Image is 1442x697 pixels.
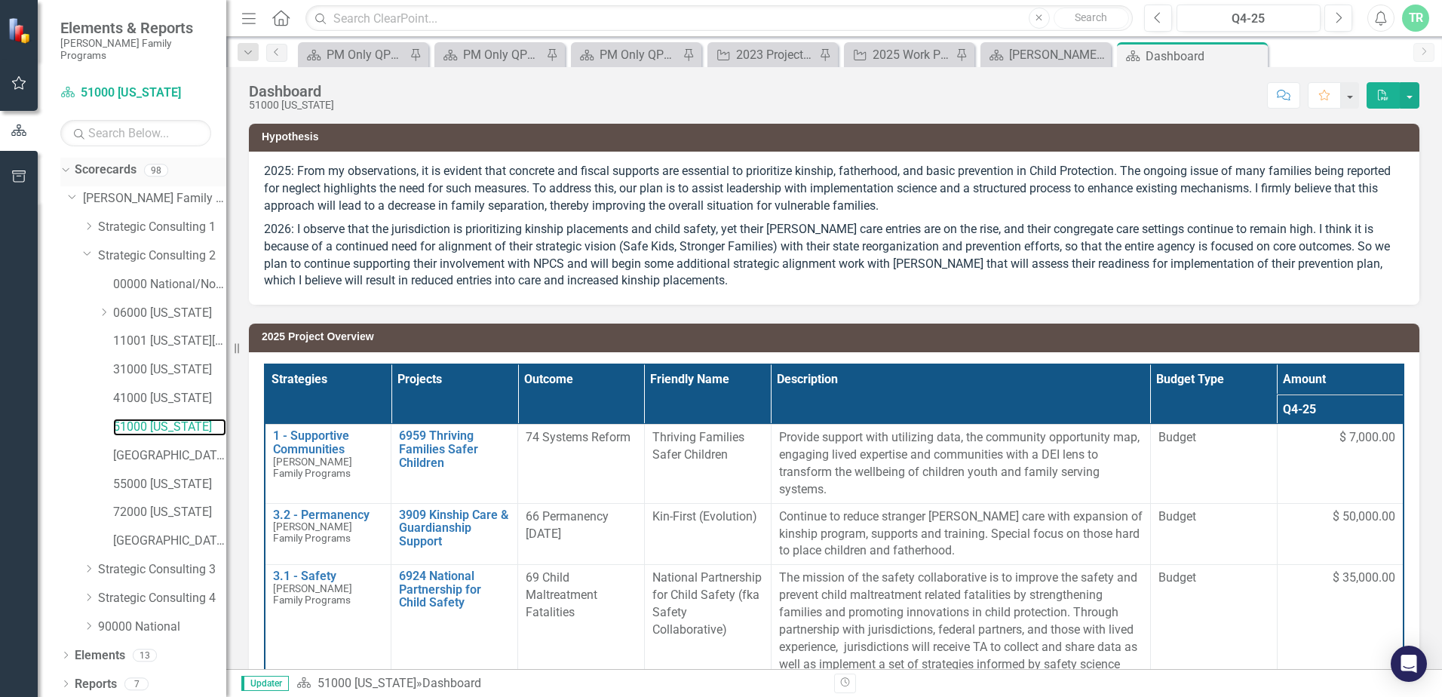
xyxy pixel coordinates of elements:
a: 3.1 - Safety [273,570,383,583]
span: [PERSON_NAME] Family Programs [273,456,352,479]
td: Double-Click to Edit [1277,425,1404,503]
div: PM Only QPR Status Report [600,45,679,64]
a: 3909 Kinship Care & Guardianship Support [399,508,510,548]
small: [PERSON_NAME] Family Programs [60,37,211,62]
div: » [296,675,823,692]
a: 51000 [US_STATE] [60,84,211,102]
a: 51000 [US_STATE] [113,419,226,436]
div: 51000 [US_STATE] [249,100,334,111]
span: $ 50,000.00 [1333,508,1395,526]
span: 74 Systems Reform [526,430,630,444]
a: Strategic Consulting 3 [98,561,226,579]
a: 2023 Project Overview_SC2 [711,45,815,64]
a: Strategic Consulting 1 [98,219,226,236]
a: Strategic Consulting 2 [98,247,226,265]
p: Provide support with utilizing data, the community opportunity map, engaging lived expertise and ... [779,429,1143,498]
a: 55000 [US_STATE] [113,476,226,493]
td: Double-Click to Edit [644,503,771,565]
img: ClearPoint Strategy [8,17,34,44]
button: Q4-25 [1177,5,1321,32]
p: 2025: From my observations, it is evident that concrete and fiscal supports are essential to prio... [264,163,1404,218]
a: Elements [75,647,125,665]
a: 2025 Work Plan/QPR [848,45,952,64]
button: Search [1054,8,1129,29]
span: Search [1075,11,1107,23]
td: Double-Click to Edit [1277,503,1404,565]
a: [GEOGRAPHIC_DATA][US_STATE] [113,447,226,465]
td: Double-Click to Edit [518,425,645,503]
td: Double-Click to Edit Right Click for Context Menu [391,503,518,565]
span: Thriving Families Safer Children [652,430,744,462]
p: Continue to reduce stranger [PERSON_NAME] care with expansion of kinship program, supports and tr... [779,508,1143,560]
div: [PERSON_NAME] Overview [1009,45,1107,64]
span: 69 Child Maltreatment Fatalities [526,570,597,619]
td: Double-Click to Edit [771,425,1150,503]
span: Budget [1158,429,1269,447]
a: 31000 [US_STATE] [113,361,226,379]
a: Scorecards [75,161,137,179]
a: 90000 National [98,619,226,636]
div: Dashboard [1146,47,1264,66]
a: PM Only QPR Status Report [438,45,542,64]
td: Double-Click to Edit Right Click for Context Menu [265,425,391,503]
a: 6924 National Partnership for Child Safety [399,570,510,609]
button: TR [1402,5,1429,32]
input: Search ClearPoint... [305,5,1133,32]
div: 98 [144,164,168,177]
div: PM Only QPR Status Report [327,45,406,64]
a: 11001 [US_STATE][GEOGRAPHIC_DATA] [113,333,226,350]
a: 06000 [US_STATE] [113,305,226,322]
span: Budget [1158,570,1269,587]
a: Reports [75,676,117,693]
h3: 2025 Project Overview [262,331,1412,342]
div: 13 [133,649,157,662]
a: 1 - Supportive Communities [273,429,383,456]
p: 2026: I observe that the jurisdiction is prioritizing kinship placements and child safety, yet th... [264,218,1404,290]
td: Double-Click to Edit Right Click for Context Menu [265,503,391,565]
span: Updater [241,676,289,691]
span: National Partnership for Child Safety (fka Safety Collaborative) [652,570,762,637]
span: $ 7,000.00 [1339,429,1395,447]
div: Open Intercom Messenger [1391,646,1427,682]
div: PM Only QPR Status Report [463,45,542,64]
span: Elements & Reports [60,19,211,37]
span: $ 35,000.00 [1333,570,1395,587]
span: [PERSON_NAME] Family Programs [273,520,352,544]
span: Kin-First (Evolution) [652,509,757,524]
div: 2023 Project Overview_SC2 [736,45,815,64]
span: Budget [1158,508,1269,526]
div: 7 [124,677,149,690]
a: [GEOGRAPHIC_DATA] [113,533,226,550]
div: Q4-25 [1182,10,1315,28]
a: PM Only QPR Status Report [302,45,406,64]
a: 41000 [US_STATE] [113,390,226,407]
a: 72000 [US_STATE] [113,504,226,521]
a: 51000 [US_STATE] [318,676,416,690]
a: 6959 Thriving Families Safer Children [399,429,510,469]
div: 2025 Work Plan/QPR [873,45,952,64]
h3: Hypothesis [262,131,1412,143]
td: Double-Click to Edit [644,425,771,503]
span: [PERSON_NAME] Family Programs [273,582,352,606]
a: [PERSON_NAME] Family Programs [83,190,226,207]
a: [PERSON_NAME] Overview [984,45,1107,64]
span: 66 Permanency [DATE] [526,509,609,541]
td: Double-Click to Edit Right Click for Context Menu [391,425,518,503]
a: 00000 National/No Jurisdiction (SC2) [113,276,226,293]
a: Strategic Consulting 4 [98,590,226,607]
a: PM Only QPR Status Report [575,45,679,64]
td: Double-Click to Edit [771,503,1150,565]
div: Dashboard [249,83,334,100]
td: Double-Click to Edit [518,503,645,565]
a: 3.2 - Permanency [273,508,383,522]
input: Search Below... [60,120,211,146]
div: Dashboard [422,676,481,690]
